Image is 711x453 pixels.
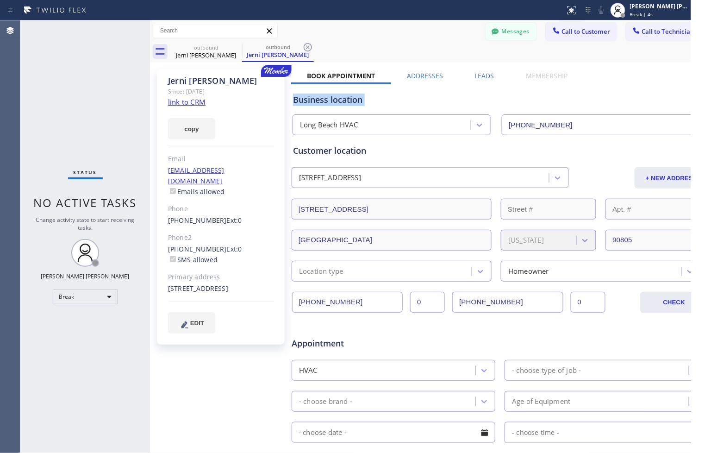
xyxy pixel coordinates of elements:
input: Phone Number [502,114,707,135]
div: Age of Equipment [512,396,570,407]
div: outbound [171,44,241,51]
input: Ext. [410,292,445,313]
div: Homeowner [508,266,549,277]
div: Email [168,154,274,164]
button: Call to Customer [546,23,617,40]
span: Break | 4s [630,11,653,18]
div: outbound [243,44,313,50]
input: Apt. # [605,199,708,220]
a: [EMAIL_ADDRESS][DOMAIN_NAME] [168,166,225,185]
div: Phone [168,204,274,214]
div: - choose brand - [299,396,352,407]
input: Street # [501,199,596,220]
div: [PERSON_NAME] [PERSON_NAME] [41,272,130,280]
label: Emails allowed [168,187,225,196]
div: Business location [293,94,707,106]
span: Ext: 0 [227,245,242,253]
input: Emails allowed [170,188,176,194]
div: Jerni Cuizon [243,41,313,61]
span: - choose time - [512,428,559,437]
div: [STREET_ADDRESS] [299,173,361,183]
a: [PHONE_NUMBER] [168,245,227,253]
div: Since: [DATE] [168,86,274,97]
div: Jerni [PERSON_NAME] [168,75,274,86]
label: Leads [475,71,494,80]
div: Long Beach HVAC [300,120,358,131]
input: City [292,230,492,251]
label: SMS allowed [168,255,218,264]
input: SMS allowed [170,256,176,262]
button: Messages [486,23,536,40]
span: Call to Technicians [642,27,697,36]
label: Membership [526,71,568,80]
span: EDIT [190,320,204,327]
div: - choose type of job - [512,365,581,376]
div: Customer location [293,145,707,157]
button: EDIT [168,312,215,333]
div: Jerni [PERSON_NAME] [243,50,313,59]
div: [PERSON_NAME] [PERSON_NAME] [630,2,688,10]
span: Change activity state to start receiving tasks. [36,216,135,232]
div: Jerni Cuizon [171,41,241,62]
span: Status [74,169,97,176]
div: HVAC [299,365,318,376]
span: Appointment [292,337,430,350]
button: + NEW ADDRESS [635,167,709,189]
input: Address [292,199,492,220]
input: - choose date - [292,422,495,443]
input: ZIP [605,230,708,251]
div: Jerni [PERSON_NAME] [171,51,241,59]
input: Ext. 2 [571,292,605,313]
a: [PHONE_NUMBER] [168,216,227,225]
label: Addresses [407,71,443,80]
div: Phone2 [168,233,274,243]
input: Phone Number 2 [452,292,563,313]
div: [STREET_ADDRESS] [168,283,274,294]
button: copy [168,118,215,139]
input: Search [153,23,277,38]
span: Call to Customer [562,27,611,36]
a: link to CRM [168,97,206,107]
div: Primary address [168,272,274,283]
div: Break [53,289,118,304]
input: Phone Number [292,292,403,313]
span: Ext: 0 [227,216,242,225]
div: Location type [299,266,343,277]
button: CHECK [640,292,708,313]
label: Book Appointment [307,71,375,80]
button: Mute [595,4,608,17]
span: No active tasks [34,195,137,210]
button: Call to Technicians [626,23,702,40]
